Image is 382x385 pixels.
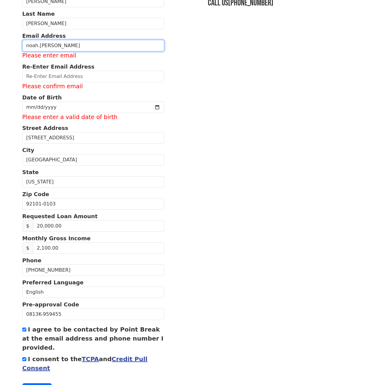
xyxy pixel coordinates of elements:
strong: Phone [22,257,41,264]
input: Zip Code [22,198,165,210]
input: Last Name [22,18,165,29]
strong: Preferred Language [22,279,84,286]
strong: Re-Enter Email Address [22,63,95,70]
p: Monthly Gross Income [22,234,165,242]
input: Pre-approval Code [22,309,165,320]
strong: State [22,169,39,175]
input: Email Address [22,40,165,51]
strong: Last Name [22,11,55,17]
input: Requested Loan Amount [33,220,164,232]
input: Phone [22,264,165,276]
strong: City [22,147,34,153]
strong: Street Address [22,125,68,131]
label: Please enter email [22,51,165,60]
span: $ [22,242,33,254]
span: $ [22,220,33,232]
input: Re-Enter Email Address [22,71,165,82]
label: I agree to be contacted by Point Break at the email address and phone number I provided. [22,326,164,351]
strong: Zip Code [22,191,49,197]
input: City [22,154,165,166]
label: Please confirm email [22,82,165,91]
strong: Email Address [22,33,66,39]
strong: Date of Birth [22,94,62,101]
label: Please enter a valid date of birth [22,113,165,122]
strong: Pre-approval Code [22,301,79,308]
strong: Requested Loan Amount [22,213,98,219]
a: TCPA [82,355,99,363]
input: Street Address [22,132,165,144]
label: I consent to the and [22,355,148,372]
input: Monthly Gross Income [33,242,164,254]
